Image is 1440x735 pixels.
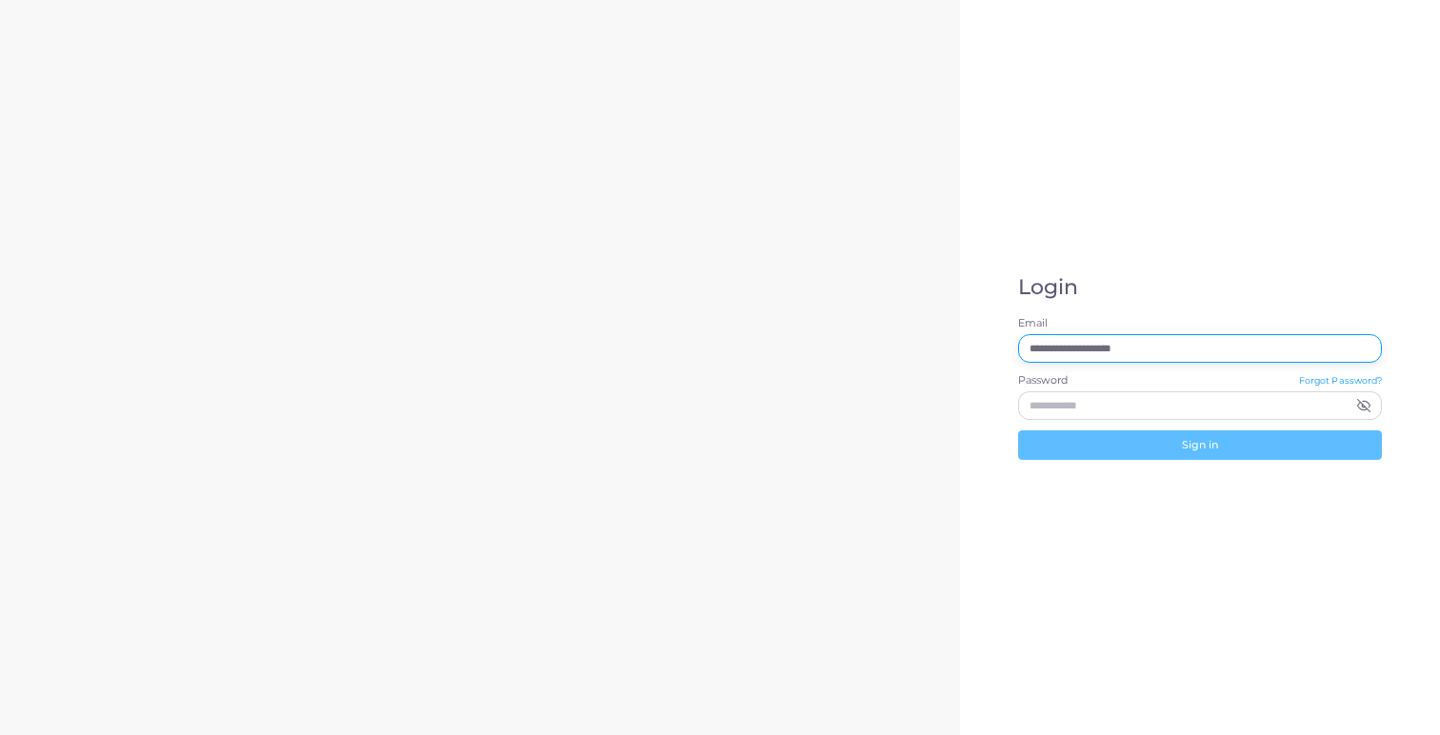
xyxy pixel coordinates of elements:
[1299,373,1383,391] a: Forgot Password?
[1018,275,1383,300] h1: Login
[1018,430,1383,459] button: Sign in
[1299,375,1383,386] small: Forgot Password?
[1018,373,1069,388] label: Password
[1018,316,1383,331] label: Email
